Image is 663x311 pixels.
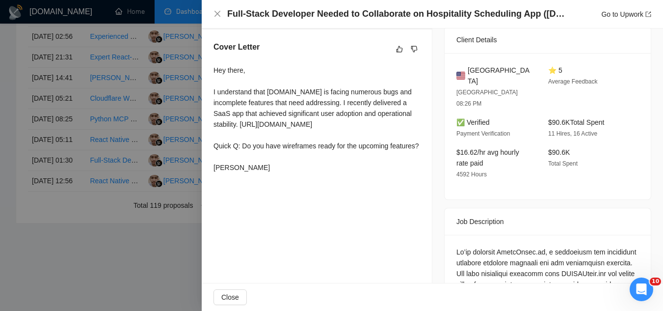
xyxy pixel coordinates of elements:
[227,8,566,20] h4: Full-Stack Developer Needed to Collaborate on Hospitality Scheduling App ([DOMAIN_NAME])
[213,65,420,173] div: Hey there, I understand that [DOMAIN_NAME] is facing numerous bugs and incomplete features that n...
[456,27,639,53] div: Client Details
[548,66,562,74] span: ⭐ 5
[394,43,405,55] button: like
[645,11,651,17] span: export
[468,65,532,86] span: [GEOGRAPHIC_DATA]
[548,160,578,167] span: Total Spent
[456,208,639,235] div: Job Description
[548,148,570,156] span: $90.6K
[213,10,221,18] button: Close
[650,278,661,285] span: 10
[213,10,221,18] span: close
[456,130,510,137] span: Payment Verification
[408,43,420,55] button: dislike
[548,78,598,85] span: Average Feedback
[221,292,239,303] span: Close
[456,118,490,126] span: ✅ Verified
[548,130,597,137] span: 11 Hires, 16 Active
[456,70,465,81] img: 🇺🇸
[456,148,519,167] span: $16.62/hr avg hourly rate paid
[396,45,403,53] span: like
[456,89,518,107] span: [GEOGRAPHIC_DATA] 08:26 PM
[213,289,247,305] button: Close
[601,10,651,18] a: Go to Upworkexport
[213,41,260,53] h5: Cover Letter
[630,278,653,301] iframe: Intercom live chat
[456,171,487,178] span: 4592 Hours
[548,118,604,126] span: $90.6K Total Spent
[411,45,418,53] span: dislike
